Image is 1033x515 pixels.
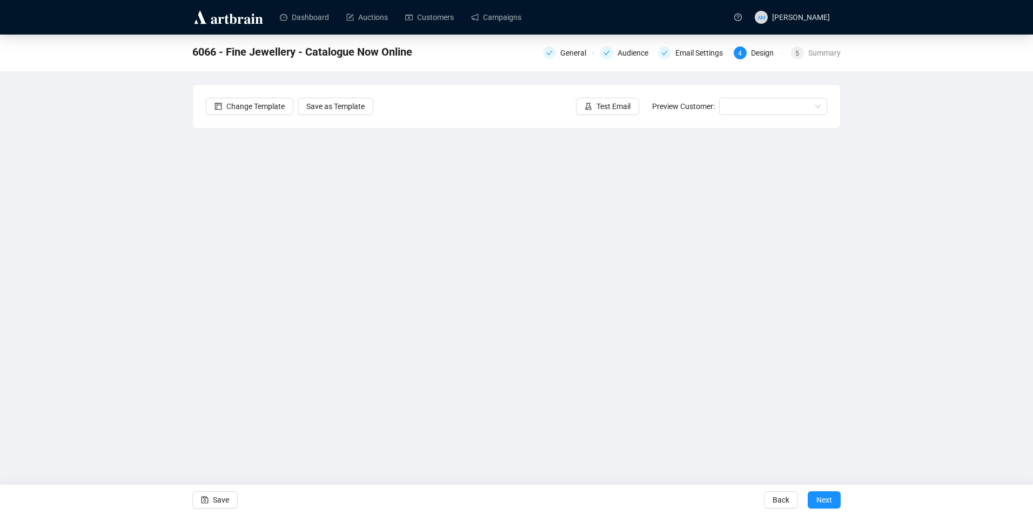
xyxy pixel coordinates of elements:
div: 5Summary [791,46,841,59]
span: Next [816,485,832,515]
span: check [546,50,553,56]
span: [PERSON_NAME] [772,13,830,22]
div: General [560,46,593,59]
span: check [661,50,668,56]
span: Test Email [596,100,630,112]
span: Preview Customer: [652,102,715,111]
span: save [201,496,209,504]
div: Email Settings [658,46,727,59]
button: Change Template [206,98,293,115]
iframe: Intercom live chat [996,478,1022,504]
button: Save as Template [298,98,373,115]
div: Email Settings [675,46,729,59]
span: question-circle [734,13,742,21]
span: 4 [738,50,742,57]
button: Test Email [576,98,639,115]
span: AM [757,12,765,21]
span: Back [773,485,789,515]
span: 5 [795,50,799,57]
a: Dashboard [280,3,329,31]
div: General [543,46,594,59]
div: Audience [600,46,651,59]
div: 4Design [734,46,784,59]
a: Customers [405,3,454,31]
img: logo [192,9,265,26]
span: check [603,50,610,56]
div: Design [751,46,780,59]
div: Audience [618,46,655,59]
button: Save [192,491,238,509]
span: 6066 - Fine Jewellery - Catalogue Now Online [192,43,412,60]
span: Change Template [226,100,285,112]
span: Save [213,485,229,515]
div: Summary [808,46,841,59]
span: experiment [585,103,592,110]
a: Campaigns [471,3,521,31]
span: Save as Template [306,100,365,112]
button: Back [764,491,798,509]
a: Auctions [346,3,388,31]
span: layout [214,103,222,110]
button: Next [808,491,841,509]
